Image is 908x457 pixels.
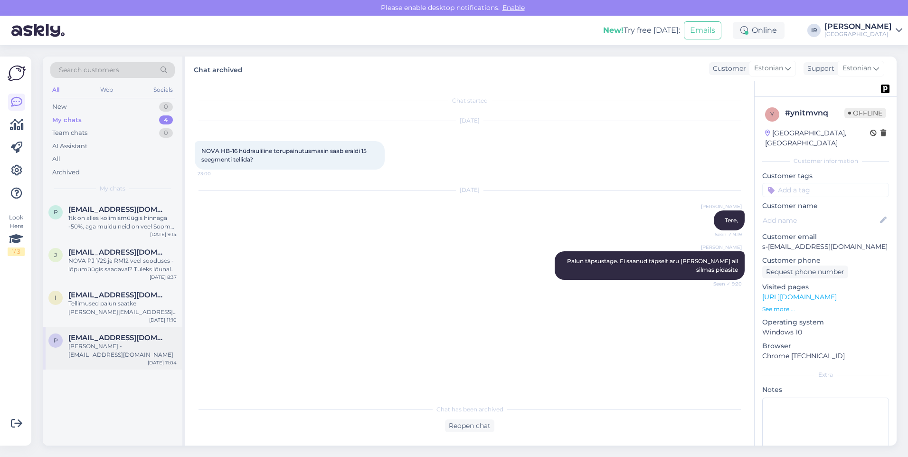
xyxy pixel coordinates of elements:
[159,115,173,125] div: 4
[68,291,167,299] span: info@koplirent.ee
[198,170,233,177] span: 23:00
[52,102,66,112] div: New
[807,24,821,37] div: IR
[8,64,26,82] img: Askly Logo
[445,419,494,432] div: Reopen chat
[201,147,368,163] span: NOVA HB-16 hüdrauliline torupainutusmasin saab eraldi 15 seegmenti tellida?
[149,316,177,324] div: [DATE] 11:10
[754,63,783,74] span: Estonian
[54,251,57,258] span: j
[762,171,889,181] p: Customer tags
[762,183,889,197] input: Add a tag
[701,203,742,210] span: [PERSON_NAME]
[824,30,892,38] div: [GEOGRAPHIC_DATA]
[762,282,889,292] p: Visited pages
[98,84,115,96] div: Web
[52,115,82,125] div: My chats
[762,157,889,165] div: Customer information
[762,232,889,242] p: Customer email
[763,215,878,226] input: Add name
[709,64,746,74] div: Customer
[68,299,177,316] div: Tellimused palun saatke [PERSON_NAME][EMAIL_ADDRESS][DOMAIN_NAME] Kindlasti lisage fima nimi kes ...
[701,244,742,251] span: [PERSON_NAME]
[500,3,528,12] span: Enable
[54,337,58,344] span: p
[762,256,889,266] p: Customer phone
[706,280,742,287] span: Seen ✓ 9:20
[50,84,61,96] div: All
[770,111,774,118] span: y
[824,23,892,30] div: [PERSON_NAME]
[100,184,125,193] span: My chats
[762,305,889,314] p: See more ...
[762,371,889,379] div: Extra
[148,359,177,366] div: [DATE] 11:04
[52,154,60,164] div: All
[762,317,889,327] p: Operating system
[706,231,742,238] span: Seen ✓ 9:19
[8,213,25,256] div: Look Here
[68,342,177,359] div: [PERSON_NAME] - [EMAIL_ADDRESS][DOMAIN_NAME]
[762,351,889,361] p: Chrome [TECHNICAL_ID]
[804,64,834,74] div: Support
[159,128,173,138] div: 0
[68,257,177,274] div: NOVA PJ 1/2S ja RM12 veel sooduses - lõpumüügis saadaval? Tuleks lõunal järgi
[8,248,25,256] div: 1 / 3
[151,84,175,96] div: Socials
[762,341,889,351] p: Browser
[762,385,889,395] p: Notes
[762,266,848,278] div: Request phone number
[762,242,889,252] p: s-[EMAIL_ADDRESS][DOMAIN_NAME]
[150,274,177,281] div: [DATE] 8:37
[54,209,58,216] span: p
[824,23,902,38] a: [PERSON_NAME][GEOGRAPHIC_DATA]
[150,231,177,238] div: [DATE] 9:14
[194,62,243,75] label: Chat archived
[725,217,738,224] span: Tere,
[195,186,745,194] div: [DATE]
[55,294,57,301] span: i
[68,205,167,214] span: priit04@gmail.com
[52,142,87,151] div: AI Assistant
[603,26,624,35] b: New!
[762,201,889,211] p: Customer name
[762,327,889,337] p: Windows 10
[52,128,87,138] div: Team chats
[842,63,871,74] span: Estonian
[567,257,739,273] span: Palun täpsustage. Ei saanud täpselt aru [PERSON_NAME] all silmas pidasite
[68,214,177,231] div: 1tk on alles kolimismüügis hinnaga -50%, aga muidu neid on veel Soome laos hulgi
[195,96,745,105] div: Chat started
[159,102,173,112] div: 0
[195,116,745,125] div: [DATE]
[733,22,785,39] div: Online
[68,333,167,342] span: psi@mfleming.ee
[762,293,837,301] a: [URL][DOMAIN_NAME]
[52,168,80,177] div: Archived
[436,405,503,414] span: Chat has been archived
[603,25,680,36] div: Try free [DATE]:
[684,21,721,39] button: Emails
[881,85,889,93] img: pd
[765,128,870,148] div: [GEOGRAPHIC_DATA], [GEOGRAPHIC_DATA]
[68,248,167,257] span: jaanus@aristelhaldus.ee
[59,65,119,75] span: Search customers
[844,108,886,118] span: Offline
[785,107,844,119] div: # ynitmvnq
